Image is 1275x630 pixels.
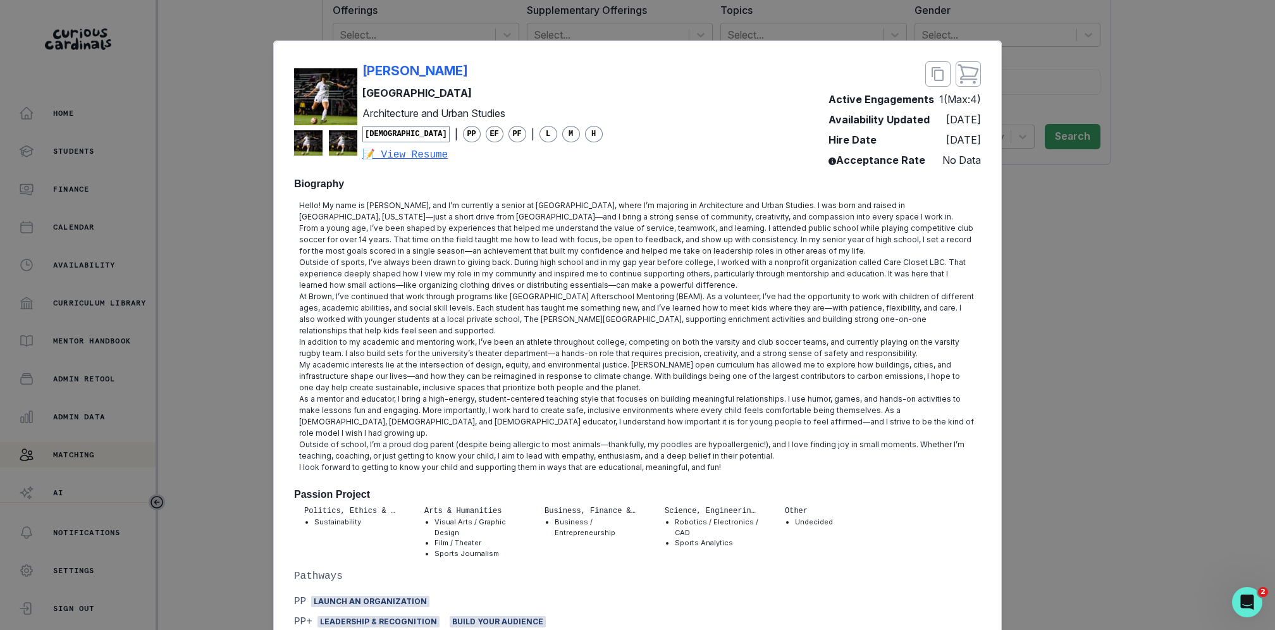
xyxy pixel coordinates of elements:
[299,393,976,439] p: As a mentor and educator, I bring a high-energy, student-centered teaching style that focuses on ...
[294,614,312,629] p: PP+
[294,130,323,156] img: mentor profile picture
[795,517,833,528] li: Undecided
[362,106,603,121] p: Architecture and Urban Studies
[463,126,481,142] span: PP
[455,127,458,142] p: |
[486,126,503,142] span: EF
[450,616,546,627] span: Build Your Audience
[828,112,930,127] p: Availability Updated
[956,61,981,87] button: close
[362,85,603,101] p: [GEOGRAPHIC_DATA]
[562,126,580,142] span: M
[311,596,429,607] span: Launch an Organization
[299,291,976,337] p: At Brown, I’ve continued that work through programs like [GEOGRAPHIC_DATA] Afterschool Mentoring ...
[675,538,760,548] li: Sports Analytics
[362,61,468,80] p: [PERSON_NAME]
[294,488,981,500] h2: Passion Project
[362,147,603,163] a: 📝 View Resume
[828,92,934,107] p: Active Engagements
[828,152,925,168] p: Acceptance Rate
[1258,587,1268,597] span: 2
[434,548,519,559] li: Sports Journalism
[329,130,357,156] img: mentor profile picture
[294,178,981,190] h2: Biography
[362,126,450,142] span: [DEMOGRAPHIC_DATA]
[939,92,981,107] p: 1 (Max: 4 )
[946,112,981,127] p: [DATE]
[299,257,976,291] p: Outside of sports, I’ve always been drawn to giving back. During high school and in my gap year b...
[299,337,976,359] p: In addition to my academic and mentoring work, I’ve been an athlete throughout college, competing...
[942,152,981,168] p: No Data
[294,68,357,125] img: mentor profile picture
[299,223,976,257] p: From a young age, I’ve been shaped by experiences that helped me understand the value of service,...
[294,569,981,584] p: Pathways
[828,132,877,147] p: Hire Date
[317,616,440,627] span: Leadership & Recognition
[314,517,399,528] li: Sustainability
[424,505,519,517] p: Arts & Humanities
[675,517,760,538] li: Robotics / Electronics / CAD
[299,200,976,223] p: Hello! My name is [PERSON_NAME], and I’m currently a senior at [GEOGRAPHIC_DATA], where I’m major...
[304,505,399,517] p: Politics, Ethics & Social Justice
[1232,587,1262,617] iframe: Intercom live chat
[508,126,526,142] span: PF
[555,517,639,538] li: Business / Entrepreneurship
[294,594,306,609] p: PP
[585,126,603,142] span: H
[946,132,981,147] p: [DATE]
[539,126,557,142] span: L
[785,505,833,517] p: Other
[299,439,976,462] p: Outside of school, I’m a proud dog parent (despite being allergic to most animals—thankfully, my ...
[299,462,976,473] p: I look forward to getting to know your child and supporting them in ways that are educational, me...
[434,517,519,538] li: Visual Arts / Graphic Design
[531,127,534,142] p: |
[665,505,760,517] p: Science, Engineering & Technology
[434,538,519,548] li: Film / Theater
[925,61,951,87] button: close
[299,359,976,393] p: My academic interests lie at the intersection of design, equity, and environmental justice. [PERS...
[545,505,639,517] p: Business, Finance & Entrepreneurship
